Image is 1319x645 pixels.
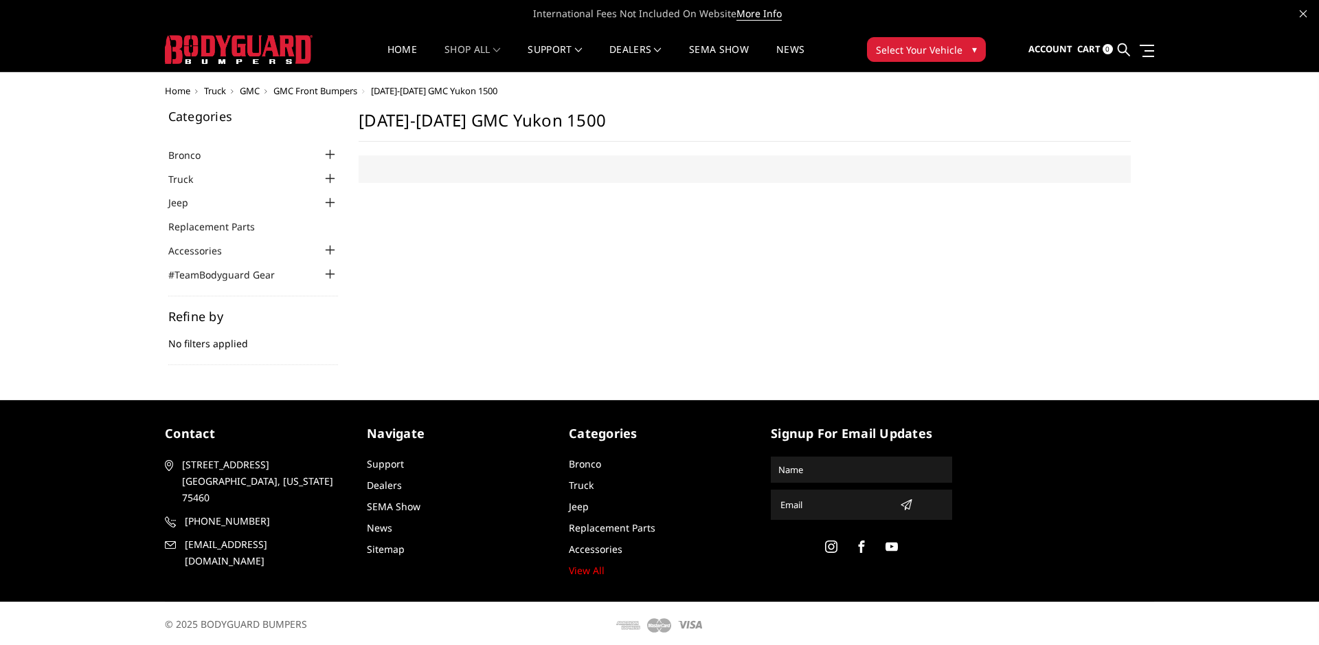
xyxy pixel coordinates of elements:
span: [STREET_ADDRESS] [GEOGRAPHIC_DATA], [US_STATE] 75460 [182,457,341,506]
span: [DATE]-[DATE] GMC Yukon 1500 [371,85,497,97]
a: Truck [204,85,226,97]
a: #TeamBodyguard Gear [168,267,292,282]
a: Truck [569,479,594,492]
h5: Categories [168,110,339,122]
div: No filters applied [168,310,339,365]
h5: contact [165,424,346,443]
a: [PHONE_NUMBER] [165,513,346,529]
input: Email [775,494,894,516]
a: Cart 0 [1077,31,1113,68]
a: Home [387,45,417,72]
a: Accessories [569,543,622,556]
span: Account [1028,43,1072,55]
a: Account [1028,31,1072,68]
a: Replacement Parts [569,521,655,534]
a: [EMAIL_ADDRESS][DOMAIN_NAME] [165,536,346,569]
a: SEMA Show [367,500,420,513]
a: Bronco [569,457,601,470]
a: GMC Front Bumpers [273,85,357,97]
a: Dealers [609,45,662,72]
a: More Info [736,7,782,21]
a: Replacement Parts [168,219,272,234]
h1: [DATE]-[DATE] GMC Yukon 1500 [359,110,1131,142]
a: Truck [168,172,210,186]
h5: signup for email updates [771,424,952,443]
a: Sitemap [367,543,405,556]
span: 0 [1103,44,1113,54]
a: Support [367,457,404,470]
a: Accessories [168,243,239,258]
a: Bronco [168,148,218,162]
button: Select Your Vehicle [867,37,986,62]
a: Home [165,85,190,97]
span: Cart [1077,43,1101,55]
h5: Categories [569,424,750,443]
a: GMC [240,85,260,97]
a: Jeep [168,195,205,210]
a: shop all [444,45,500,72]
img: BODYGUARD BUMPERS [165,35,313,64]
a: Support [528,45,582,72]
a: Jeep [569,500,589,513]
span: [EMAIL_ADDRESS][DOMAIN_NAME] [185,536,344,569]
a: SEMA Show [689,45,749,72]
h5: Refine by [168,310,339,322]
span: Select Your Vehicle [876,43,962,57]
a: News [367,521,392,534]
h5: Navigate [367,424,548,443]
span: [PHONE_NUMBER] [185,513,344,529]
span: ▾ [972,42,977,56]
span: © 2025 BODYGUARD BUMPERS [165,617,307,631]
a: Dealers [367,479,402,492]
a: News [776,45,804,72]
input: Name [773,459,950,481]
a: View All [569,564,605,577]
